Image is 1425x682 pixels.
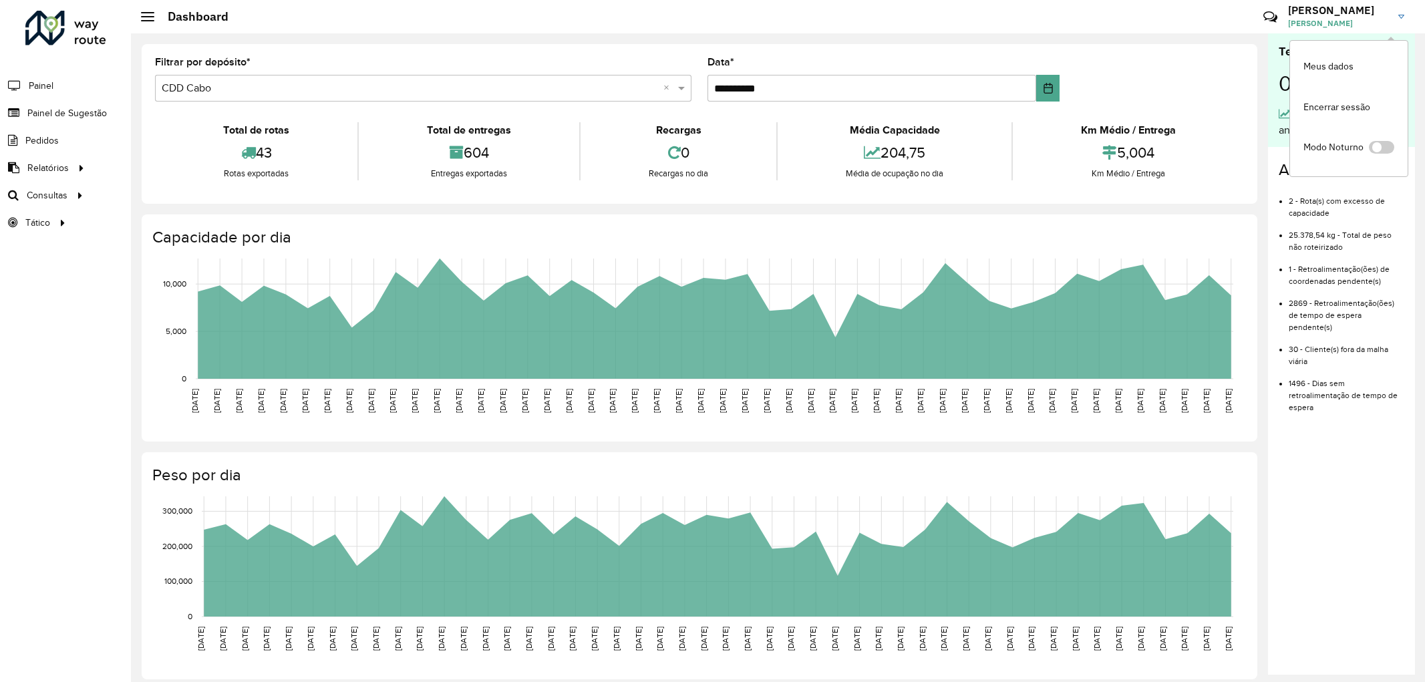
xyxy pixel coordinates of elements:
h2: Dashboard [154,9,228,24]
text: [DATE] [765,627,774,651]
text: [DATE] [1202,627,1211,651]
text: [DATE] [874,627,883,651]
text: [DATE] [388,389,397,413]
text: [DATE] [894,389,903,413]
text: [DATE] [257,389,265,413]
text: [DATE] [218,627,227,651]
text: [DATE] [520,389,529,413]
text: 0 [188,612,192,621]
div: 43,00% maior que o dia anterior [1279,106,1404,138]
span: Relatórios [27,161,69,175]
text: [DATE] [961,627,970,651]
text: [DATE] [872,389,881,413]
text: [DATE] [1071,627,1080,651]
text: [DATE] [1136,627,1145,651]
span: Painel [29,79,53,93]
text: [DATE] [306,627,315,651]
text: [DATE] [234,389,243,413]
text: [DATE] [1005,627,1014,651]
div: 00:07:09 [1279,61,1404,106]
text: [DATE] [699,627,708,651]
div: Total de entregas [362,122,576,138]
text: [DATE] [476,389,485,413]
text: [DATE] [367,389,375,413]
h4: Peso por dia [152,466,1244,485]
div: 5,004 [1016,138,1241,167]
text: [DATE] [323,389,331,413]
text: [DATE] [983,627,992,651]
li: 1 - Retroalimentação(ões) de coordenadas pendente(s) [1289,253,1404,287]
text: [DATE] [279,389,287,413]
text: [DATE] [938,389,947,413]
text: [DATE] [1049,627,1058,651]
text: [DATE] [459,627,468,651]
text: [DATE] [371,627,380,651]
text: [DATE] [410,389,419,413]
li: 30 - Cliente(s) fora da malha viária [1289,333,1404,367]
h4: Capacidade por dia [152,228,1244,247]
text: [DATE] [587,389,595,413]
text: [DATE] [1224,627,1233,651]
text: [DATE] [918,627,927,651]
text: [DATE] [262,627,271,651]
text: [DATE] [415,627,424,651]
text: 300,000 [162,507,192,516]
text: [DATE] [345,389,353,413]
text: [DATE] [896,627,905,651]
text: [DATE] [546,627,555,651]
text: [DATE] [1180,627,1189,651]
text: [DATE] [481,627,490,651]
text: [DATE] [721,627,730,651]
div: Recargas [584,122,773,138]
text: [DATE] [718,389,727,413]
text: [DATE] [1048,389,1056,413]
span: Modo Noturno [1303,140,1364,154]
text: [DATE] [437,627,446,651]
span: Tático [25,216,50,230]
span: Pedidos [25,134,59,148]
div: Tempo médio por rota [1279,43,1404,61]
text: [DATE] [762,389,771,413]
text: [DATE] [590,627,599,651]
text: [DATE] [349,627,358,651]
text: [DATE] [652,389,661,413]
text: [DATE] [498,389,507,413]
text: [DATE] [241,627,249,651]
text: [DATE] [301,389,309,413]
text: [DATE] [454,389,463,413]
div: Rotas exportadas [158,167,354,180]
text: [DATE] [432,389,441,413]
text: [DATE] [1180,389,1189,413]
text: [DATE] [916,389,925,413]
text: [DATE] [524,627,533,651]
text: [DATE] [655,627,664,651]
div: Recargas no dia [584,167,773,180]
text: [DATE] [1092,627,1101,651]
span: [PERSON_NAME] [1288,17,1388,29]
div: Km Médio / Entrega [1016,122,1241,138]
text: [DATE] [212,389,221,413]
text: [DATE] [1092,389,1100,413]
div: Total de rotas [158,122,354,138]
a: Encerrar sessão [1290,87,1408,128]
text: [DATE] [960,389,969,413]
text: [DATE] [696,389,705,413]
text: [DATE] [830,627,839,651]
li: 2869 - Retroalimentação(ões) de tempo de espera pendente(s) [1289,287,1404,333]
text: [DATE] [1114,389,1122,413]
text: [DATE] [740,389,749,413]
text: [DATE] [568,627,577,651]
text: [DATE] [1136,389,1144,413]
text: 0 [182,374,186,383]
text: [DATE] [612,627,621,651]
span: Consultas [27,188,67,202]
text: [DATE] [284,627,293,651]
text: [DATE] [630,389,639,413]
div: 0 [584,138,773,167]
text: [DATE] [565,389,573,413]
text: 100,000 [164,577,192,586]
span: Painel de Sugestão [27,106,107,120]
text: [DATE] [328,627,337,651]
li: 2 - Rota(s) com excesso de capacidade [1289,185,1404,219]
li: 1496 - Dias sem retroalimentação de tempo de espera [1289,367,1404,413]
